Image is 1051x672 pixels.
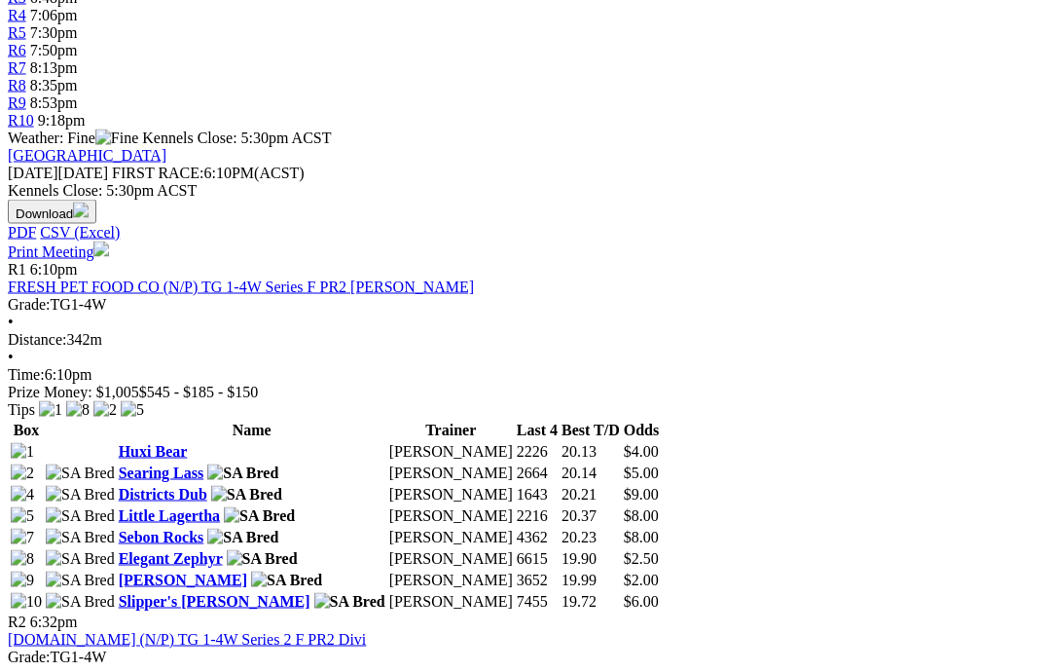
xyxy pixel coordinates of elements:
th: Last 4 [516,421,559,440]
a: R5 [8,24,26,41]
img: SA Bred [46,572,115,589]
div: 342m [8,331,1043,349]
span: R6 [8,42,26,58]
span: 7:50pm [30,42,78,58]
span: Tips [8,401,35,418]
a: R10 [8,112,34,129]
img: 10 [11,593,42,611]
span: Grade: [8,649,51,665]
td: 20.14 [561,464,621,483]
span: R2 [8,614,26,630]
span: $8.00 [624,529,659,545]
td: 20.37 [561,506,621,526]
td: 2664 [516,464,559,483]
a: Searing Lass [119,465,204,481]
span: Distance: [8,331,66,348]
img: SA Bred [46,507,115,525]
a: R8 [8,77,26,93]
td: 19.90 [561,549,621,569]
img: 4 [11,486,34,504]
span: 6:10pm [30,261,78,278]
a: R7 [8,59,26,76]
a: Print Meeting [8,243,109,260]
td: [PERSON_NAME] [388,549,514,569]
button: Download [8,200,96,224]
td: [PERSON_NAME] [388,485,514,504]
a: PDF [8,224,36,241]
span: Box [14,422,40,438]
img: SA Bred [211,486,282,504]
td: [PERSON_NAME] [388,592,514,612]
td: 2226 [516,442,559,462]
div: 6:10pm [8,366,1043,384]
span: R1 [8,261,26,278]
th: Trainer [388,421,514,440]
img: 1 [11,443,34,461]
td: 2216 [516,506,559,526]
img: SA Bred [207,529,278,546]
span: 9:18pm [38,112,86,129]
a: Slipper's [PERSON_NAME] [119,593,310,610]
a: Elegant Zephyr [119,550,223,567]
span: $6.00 [624,593,659,610]
div: TG1-4W [8,296,1043,314]
a: Districts Dub [119,486,207,503]
span: 6:32pm [30,614,78,630]
a: Little Lagertha [119,507,220,524]
td: 20.13 [561,442,621,462]
span: Kennels Close: 5:30pm ACST [142,130,331,146]
td: [PERSON_NAME] [388,506,514,526]
a: Sebon Rocks [119,529,204,545]
img: 2 [11,465,34,482]
td: [PERSON_NAME] [388,464,514,483]
td: 20.21 [561,485,621,504]
span: [DATE] [8,165,108,181]
a: [DOMAIN_NAME] (N/P) TG 1-4W Series 2 F PR2 Divi [8,631,366,648]
span: $9.00 [624,486,659,503]
span: R9 [8,94,26,111]
span: $8.00 [624,507,659,524]
td: 1643 [516,485,559,504]
td: [PERSON_NAME] [388,528,514,547]
span: Weather: Fine [8,130,142,146]
img: 5 [11,507,34,525]
a: CSV (Excel) [40,224,120,241]
td: [PERSON_NAME] [388,571,514,590]
td: 19.99 [561,571,621,590]
a: R4 [8,7,26,23]
td: 7455 [516,592,559,612]
img: Fine [95,130,138,147]
a: [PERSON_NAME] [119,572,247,588]
img: SA Bred [46,593,115,611]
img: 8 [66,401,90,419]
img: SA Bred [251,572,322,589]
img: SA Bred [224,507,295,525]
a: Huxi Bear [119,443,188,460]
img: download.svg [73,203,89,218]
span: 7:30pm [30,24,78,41]
a: [GEOGRAPHIC_DATA] [8,147,166,164]
img: 2 [93,401,117,419]
th: Odds [623,421,660,440]
img: SA Bred [314,593,385,611]
div: Download [8,224,1043,242]
th: Name [118,421,386,440]
td: 19.72 [561,592,621,612]
span: • [8,314,14,330]
td: 6615 [516,549,559,569]
span: [DATE] [8,165,58,181]
div: Prize Money: $1,005 [8,384,1043,401]
span: • [8,349,14,365]
span: 8:35pm [30,77,78,93]
span: $2.00 [624,572,659,588]
a: FRESH PET FOOD CO (N/P) TG 1-4W Series F PR2 [PERSON_NAME] [8,279,474,295]
td: 3652 [516,571,559,590]
span: Grade: [8,296,51,313]
img: SA Bred [207,465,278,482]
div: TG1-4W [8,649,1043,666]
img: SA Bred [46,486,115,504]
